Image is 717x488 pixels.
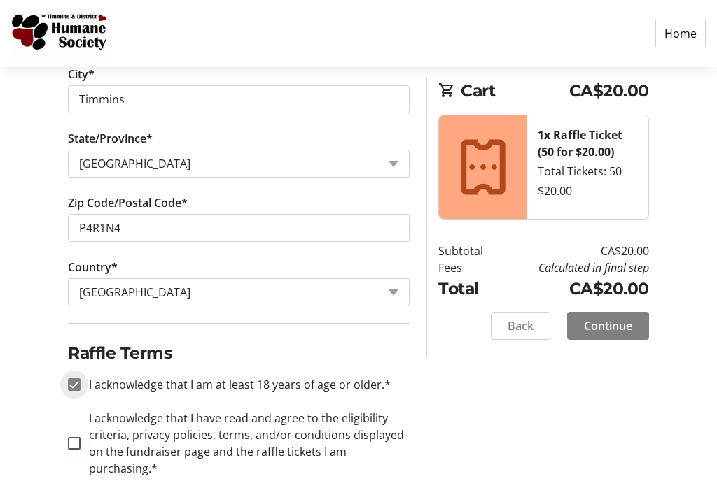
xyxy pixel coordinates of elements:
td: CA$20.00 [499,276,649,301]
label: Zip Code/Postal Code* [68,194,188,211]
span: Continue [584,317,632,334]
label: Country* [68,259,118,275]
td: Calculated in final step [499,259,649,276]
input: City [68,85,410,113]
label: I acknowledge that I have read and agree to the eligibility criteria, privacy policies, terms, an... [81,410,410,477]
strong: 1x Raffle Ticket (50 for $20.00) [538,127,622,159]
img: Timmins and District Humane Society's Logo [11,6,111,62]
label: State/Province* [68,130,153,147]
span: CA$20.00 [569,78,649,103]
a: Home [655,20,706,47]
td: Total [438,276,499,301]
input: Zip or Postal Code [68,214,410,242]
button: Back [491,312,550,340]
td: Fees [438,259,499,276]
button: Continue [567,312,649,340]
span: Back [508,317,534,334]
span: Cart [461,78,569,103]
div: Total Tickets: 50 [538,163,636,180]
div: $20.00 [538,182,636,199]
h2: Raffle Terms [68,340,410,365]
label: I acknowledge that I am at least 18 years of age or older.* [81,376,391,393]
td: Subtotal [438,243,499,259]
label: City* [68,66,95,82]
td: CA$20.00 [499,243,649,259]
